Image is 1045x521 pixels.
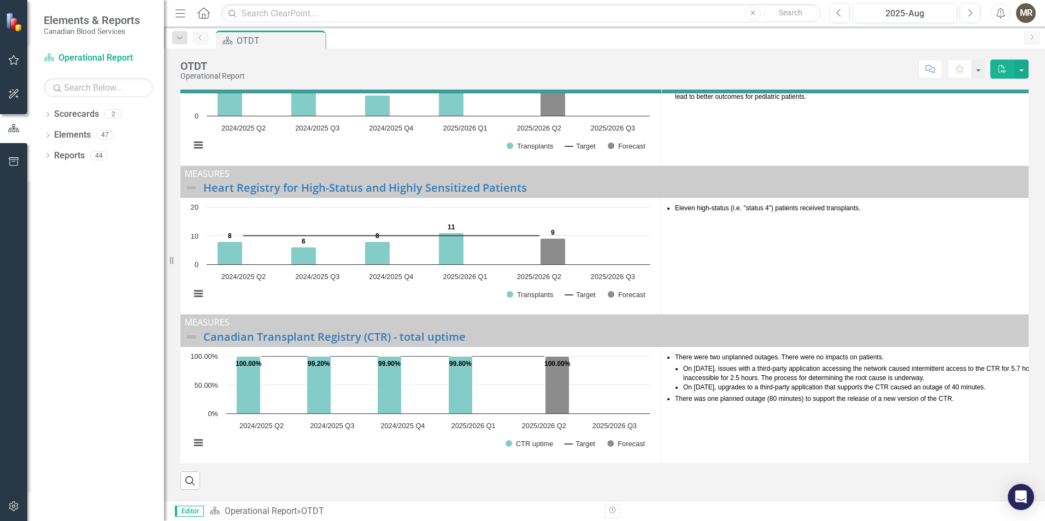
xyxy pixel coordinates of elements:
path: 2024/2025 Q3, 6. Transplants. [291,247,316,265]
text: 50.00% [195,381,218,389]
div: Operational Report [180,72,245,80]
img: ClearPoint Strategy [5,13,25,32]
path: 2024/2025 Q2, 8. Transplants. [218,242,243,265]
button: View chart menu, Chart [191,286,206,301]
button: View chart menu, Chart [191,138,206,153]
text: 8 [228,232,232,240]
a: Operational Report [44,52,153,64]
small: Canadian Blood Services [44,27,140,35]
text: 99.80% [449,360,472,368]
div: OTDT [180,60,245,72]
button: Show Target [565,291,596,299]
text: 2024/2025 Q4 [369,124,413,132]
text: 2024/2025 Q2 [221,124,266,132]
text: 100.00% [190,352,218,360]
div: 44 [90,151,108,160]
text: 99.90% [378,360,401,368]
text: 2024/2025 Q4 [380,422,425,430]
text: 100.00% [236,360,262,368]
text: 6 [302,238,306,245]
text: 2024/2025 Q4 [369,273,413,281]
div: Open Intercom Messenger [1008,484,1034,510]
img: Not Defined [185,181,198,194]
a: Reports [54,150,85,162]
button: Show Forecast [607,440,645,448]
a: Elements [54,129,91,141]
text: 2025/2026 Q1 [451,422,496,430]
text: 2024/2025 Q2 [239,422,284,430]
text: 20 [191,203,198,211]
path: 2025/2026 Q2, 28. Forecast. [541,84,566,116]
input: Search ClearPoint... [221,4,821,23]
svg: Interactive chart [185,53,655,162]
path: 2024/2025 Q2, 100. CTR uptime. [237,356,261,413]
input: Search Below... [44,78,153,97]
button: MR [1016,3,1036,23]
img: Not Defined [185,330,198,344]
svg: Interactive chart [185,351,655,460]
path: 2024/2025 Q3, 99.2. CTR uptime. [307,356,331,413]
text: 2024/2025 Q3 [295,273,339,281]
text: 2025/2026 Q2 [522,422,566,430]
path: 2025/2026 Q1, 99.8. CTR uptime. [449,356,473,413]
button: Show Forecast [608,291,645,299]
text: 9 [551,229,555,236]
path: 2024/2025 Q4, 18. Transplants. [365,95,390,116]
button: 2025-Aug [853,3,957,23]
path: 2024/2025 Q2, 22. Transplants. [218,90,243,116]
svg: Interactive chart [185,202,655,311]
text: 8 [375,232,379,240]
div: 2 [104,110,122,119]
text: 2025/2026 Q2 [517,124,561,132]
div: Chart. Highcharts interactive chart. [185,202,655,311]
text: 2025/2026 Q3 [591,124,635,132]
div: Chart. Highcharts interactive chart. [185,53,655,162]
path: 2024/2025 Q4, 99.9. CTR uptime. [378,356,402,413]
button: Show Target [565,142,596,150]
div: 47 [96,131,114,140]
div: OTDT [301,506,324,516]
text: 99.20% [308,360,330,368]
a: Scorecards [54,108,99,121]
text: 2024/2025 Q2 [221,273,266,281]
path: 2025/2026 Q2, 9. Forecast. [541,239,566,265]
text: 2025/2026 Q3 [591,273,635,281]
span: Elements & Reports [44,14,140,27]
path: 2025/2026 Q1, 11. Transplants. [439,233,464,265]
a: Operational Report [225,506,297,516]
div: 2025-Aug [856,7,953,20]
div: Chart. Highcharts interactive chart. [185,351,655,460]
button: Show Transplants [507,142,554,150]
text: 2025/2026 Q1 [443,124,488,132]
button: Show Transplants [507,291,554,299]
text: 2024/2025 Q3 [295,124,339,132]
path: 2024/2025 Q3, 25. Transplants. [291,87,316,116]
text: 0 [195,112,198,120]
g: Target, series 2 of 3. Line with 6 data points. [260,354,547,358]
button: View chart menu, Chart [191,435,206,451]
button: Show Target [565,440,595,448]
span: Search [779,8,802,17]
text: 100.00% [544,360,571,368]
div: » [209,505,596,518]
g: Target, series 2 of 3. Line with 6 data points. [242,234,542,238]
text: 11 [448,223,455,231]
span: Editor [175,506,204,517]
text: 2025/2026 Q3 [592,422,637,430]
button: Show CTR uptime [506,440,553,448]
div: OTDT [237,34,322,48]
text: 0 [195,260,198,269]
text: 2025/2026 Q2 [517,273,561,281]
text: 2024/2025 Q3 [310,422,354,430]
button: Search [764,5,818,21]
path: 2024/2025 Q4, 8. Transplants. [365,242,390,265]
text: 2025/2026 Q1 [443,273,488,281]
g: CTR uptime, series 1 of 3. Bar series with 6 bars. [237,356,615,414]
button: Show Forecast [608,142,645,150]
path: 2025/2026 Q2, 100. Forecast. [545,356,570,413]
text: 0% [208,410,219,418]
text: 10 [191,232,198,240]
